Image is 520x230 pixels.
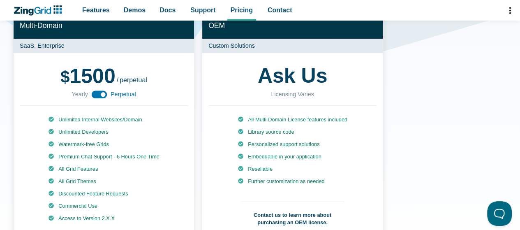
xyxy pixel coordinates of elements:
li: Commercial Use [48,202,159,210]
span: 1500 [60,65,115,88]
h2: OEM [202,13,383,39]
li: Unlimited Internal Websites/Domain [48,116,159,123]
span: Contact [268,5,292,16]
a: ZingChart Logo. Click to return to the homepage [13,5,66,16]
span: Yearly [72,89,88,99]
p: SaaS, Enterprise [14,39,194,53]
li: Access to Version 2.X.X [48,215,159,222]
span: / [117,77,118,84]
h2: Multi-Domain [14,13,194,39]
div: Licensing Varies [271,89,314,99]
li: Library source code [238,128,347,136]
span: Docs [159,5,176,16]
li: Discounted Feature Requests [48,190,159,197]
span: Support [190,5,215,16]
li: All Grid Themes [48,178,159,185]
li: Unlimited Developers [48,128,159,136]
li: All Multi-Domain License features included [238,116,347,123]
li: Embeddable in your application [238,153,347,160]
span: Features [82,5,110,16]
strong: Ask Us [258,65,328,86]
li: Resellable [238,165,347,173]
li: All Grid Features [48,165,159,173]
span: Pricing [231,5,253,16]
li: Further customization as needed [238,178,347,185]
p: Contact us to learn more about purchasing an OEM license. [241,201,344,226]
span: Demos [124,5,146,16]
li: Premium Chat Support - 6 Hours One Time [48,153,159,160]
iframe: Toggle Customer Support [487,201,512,226]
li: Watermark-free Grids [48,141,159,148]
span: Perpetual [111,89,136,99]
span: perpetual [120,77,147,84]
li: Personalized support solutions [238,141,347,148]
p: Custom Solutions [202,39,383,53]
